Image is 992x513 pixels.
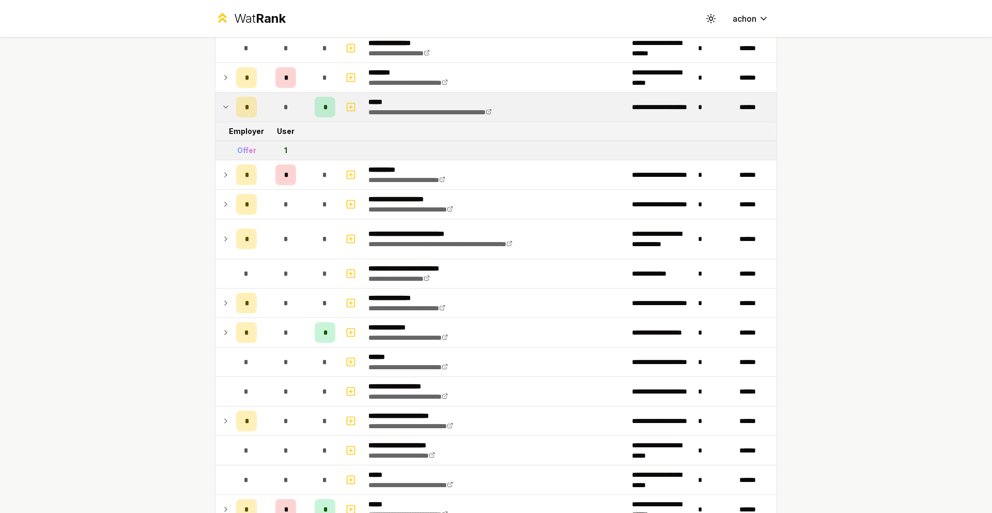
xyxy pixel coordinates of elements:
[237,145,256,156] div: Offer
[733,12,756,25] span: achon
[234,10,286,27] div: Wat
[724,9,777,28] button: achon
[215,10,286,27] a: WatRank
[256,11,286,26] span: Rank
[232,122,261,141] td: Employer
[284,145,287,156] div: 1
[261,122,311,141] td: User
